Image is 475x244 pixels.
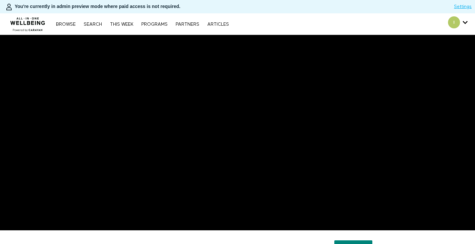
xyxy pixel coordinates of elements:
[53,21,232,27] nav: Primary
[204,22,232,27] a: ARTICLES
[454,3,472,10] a: Settings
[8,12,48,32] img: CARAVAN
[80,22,105,27] a: Search
[53,22,79,27] a: Browse
[443,13,473,35] div: Secondary
[138,22,171,27] a: PROGRAMS
[5,3,13,11] img: person-bdfc0eaa9744423c596e6e1c01710c89950b1dff7c83b5d61d716cfd8139584f.svg
[172,22,203,27] a: PARTNERS
[107,22,137,27] a: THIS WEEK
